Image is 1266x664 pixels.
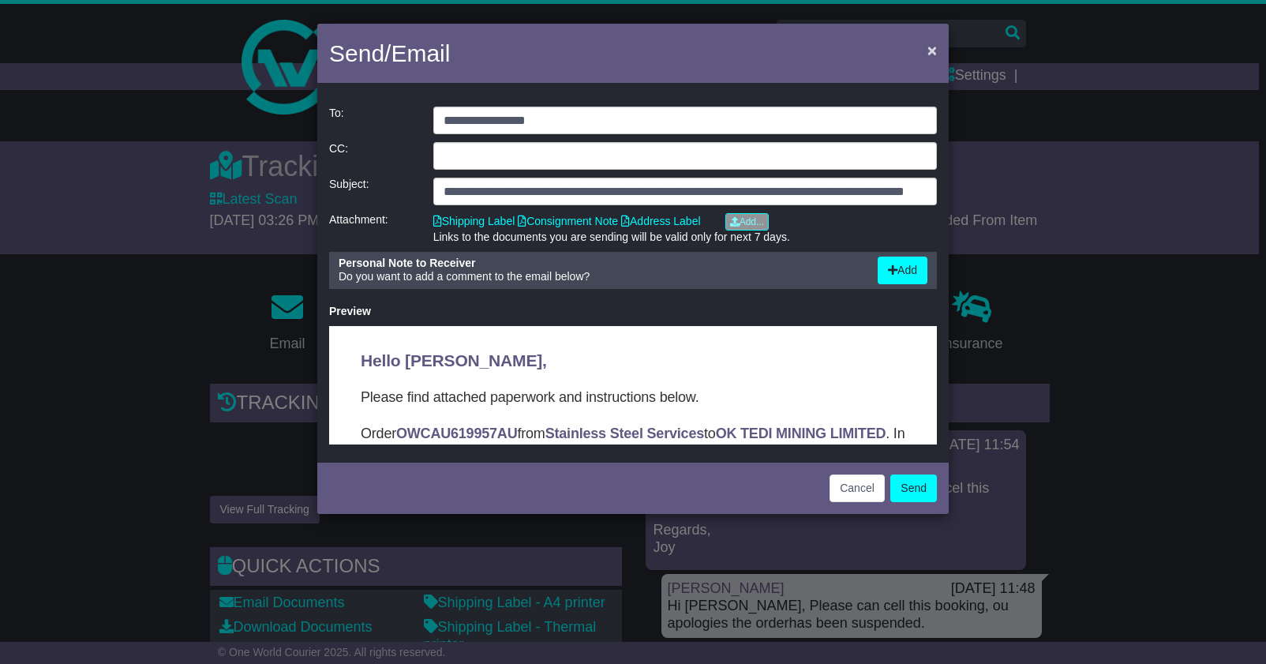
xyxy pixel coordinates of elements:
strong: OWCAU619957AU [67,99,188,115]
button: Add [878,257,927,284]
span: × [927,41,937,59]
p: Order from to . In this email you’ll find important information about your order, and what you ne... [32,96,576,163]
button: Cancel [830,475,885,502]
div: Do you want to add a comment to the email below? [331,257,870,284]
div: Personal Note to Receiver [339,257,862,270]
p: Please find attached paperwork and instructions below. [32,60,576,82]
a: Consignment Note [518,215,618,227]
button: Send [890,475,937,502]
h4: Send/Email [329,36,450,71]
a: Add... [725,213,769,231]
div: Links to the documents you are sending will be valid only for next 7 days. [433,231,937,244]
span: Hello [PERSON_NAME], [32,25,218,43]
div: Attachment: [321,213,425,244]
div: CC: [321,142,425,170]
strong: Stainless Steel Services [216,99,375,115]
div: Subject: [321,178,425,205]
div: Preview [329,305,937,318]
button: Close [920,34,945,66]
div: To: [321,107,425,134]
a: Address Label [621,215,701,227]
strong: OK TEDI MINING LIMITED [387,99,557,115]
a: Shipping Label [433,215,515,227]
